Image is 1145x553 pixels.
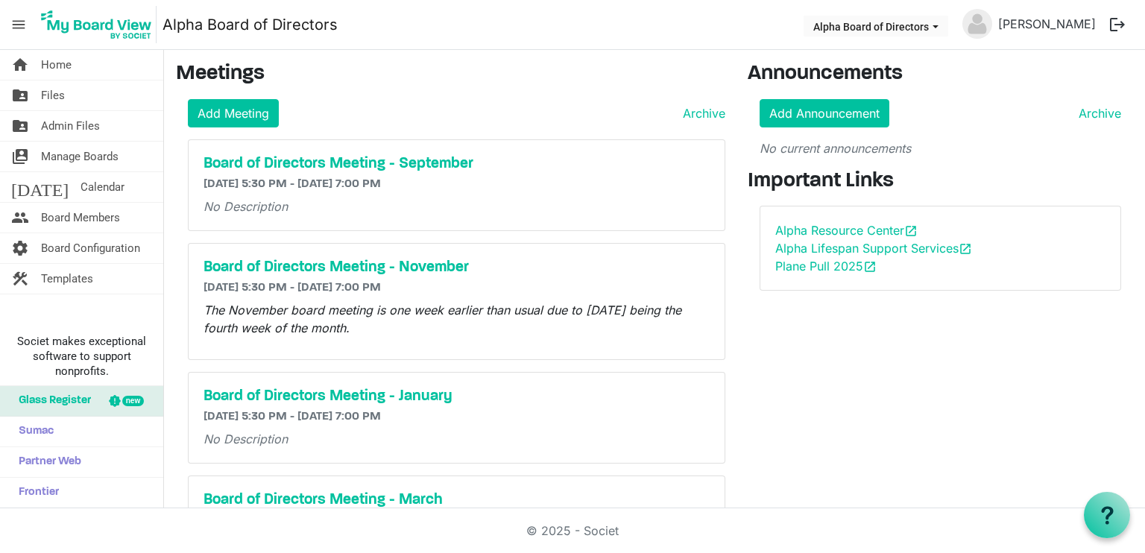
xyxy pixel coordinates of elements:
a: © 2025 - Societ [526,523,619,538]
a: Board of Directors Meeting - January [204,388,710,405]
span: Societ makes exceptional software to support nonprofits. [7,334,157,379]
span: Frontier [11,478,59,508]
p: No Description [204,197,710,215]
span: [DATE] [11,172,69,202]
h3: Important Links [748,169,1134,195]
span: open_in_new [904,224,918,238]
a: Alpha Lifespan Support Servicesopen_in_new [775,241,972,256]
h3: Announcements [748,62,1134,87]
a: Add Meeting [188,99,279,127]
span: Files [41,80,65,110]
span: Home [41,50,72,80]
span: home [11,50,29,80]
span: people [11,203,29,233]
span: Partner Web [11,447,81,477]
a: [PERSON_NAME] [992,9,1102,39]
span: open_in_new [959,242,972,256]
span: Admin Files [41,111,100,141]
h6: [DATE] 5:30 PM - [DATE] 7:00 PM [204,410,710,424]
span: switch_account [11,142,29,171]
h3: Meetings [176,62,725,87]
span: Board Configuration [41,233,140,263]
a: Plane Pull 2025open_in_new [775,259,877,274]
a: Alpha Resource Centeropen_in_new [775,223,918,238]
a: My Board View Logo [37,6,163,43]
span: menu [4,10,33,39]
a: Board of Directors Meeting - September [204,155,710,173]
em: The November board meeting is one week earlier than usual due to [DATE] being the fourth week of ... [204,303,681,335]
span: settings [11,233,29,263]
div: new [122,396,144,406]
span: Board Members [41,203,120,233]
span: Templates [41,264,93,294]
a: Archive [1073,104,1121,122]
a: Board of Directors Meeting - November [204,259,710,276]
button: Alpha Board of Directors dropdownbutton [804,16,948,37]
span: folder_shared [11,80,29,110]
span: Calendar [81,172,124,202]
a: Add Announcement [760,99,889,127]
span: Manage Boards [41,142,119,171]
p: No current announcements [760,139,1122,157]
a: Board of Directors Meeting - March [204,491,710,509]
span: open_in_new [863,260,877,274]
a: Archive [677,104,725,122]
p: No Description [204,430,710,448]
span: Glass Register [11,386,91,416]
span: folder_shared [11,111,29,141]
span: construction [11,264,29,294]
h6: [DATE] 5:30 PM - [DATE] 7:00 PM [204,177,710,192]
img: no-profile-picture.svg [962,9,992,39]
button: logout [1102,9,1133,40]
h6: [DATE] 5:30 PM - [DATE] 7:00 PM [204,281,710,295]
img: My Board View Logo [37,6,157,43]
a: Alpha Board of Directors [163,10,338,39]
span: Sumac [11,417,54,446]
